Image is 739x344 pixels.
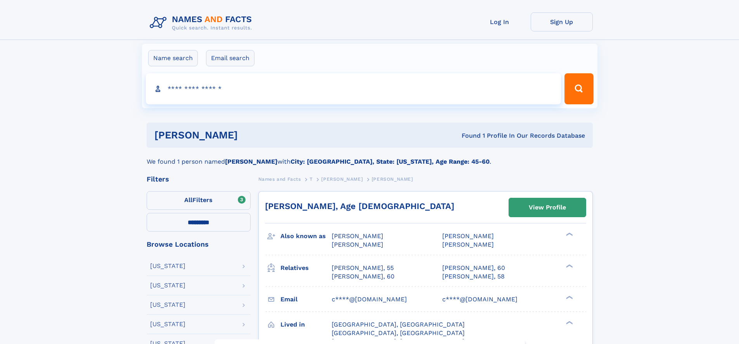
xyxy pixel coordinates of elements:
[372,176,413,182] span: [PERSON_NAME]
[529,199,566,216] div: View Profile
[280,318,332,331] h3: Lived in
[147,191,251,210] label: Filters
[442,272,505,281] a: [PERSON_NAME], 58
[146,73,561,104] input: search input
[564,232,573,237] div: ❯
[564,263,573,268] div: ❯
[265,201,454,211] a: [PERSON_NAME], Age [DEMOGRAPHIC_DATA]
[280,293,332,306] h3: Email
[321,174,363,184] a: [PERSON_NAME]
[150,282,185,289] div: [US_STATE]
[148,50,198,66] label: Name search
[531,12,593,31] a: Sign Up
[258,174,301,184] a: Names and Facts
[564,295,573,300] div: ❯
[564,73,593,104] button: Search Button
[150,321,185,327] div: [US_STATE]
[350,131,585,140] div: Found 1 Profile In Our Records Database
[150,263,185,269] div: [US_STATE]
[442,264,505,272] a: [PERSON_NAME], 60
[469,12,531,31] a: Log In
[442,241,494,248] span: [PERSON_NAME]
[280,261,332,275] h3: Relatives
[310,174,313,184] a: T
[332,321,465,328] span: [GEOGRAPHIC_DATA], [GEOGRAPHIC_DATA]
[332,329,465,337] span: [GEOGRAPHIC_DATA], [GEOGRAPHIC_DATA]
[280,230,332,243] h3: Also known as
[310,176,313,182] span: T
[150,302,185,308] div: [US_STATE]
[147,241,251,248] div: Browse Locations
[564,320,573,325] div: ❯
[509,198,586,217] a: View Profile
[147,12,258,33] img: Logo Names and Facts
[442,232,494,240] span: [PERSON_NAME]
[184,196,192,204] span: All
[332,241,383,248] span: [PERSON_NAME]
[332,232,383,240] span: [PERSON_NAME]
[332,272,395,281] a: [PERSON_NAME], 60
[147,148,593,166] div: We found 1 person named with .
[147,176,251,183] div: Filters
[291,158,490,165] b: City: [GEOGRAPHIC_DATA], State: [US_STATE], Age Range: 45-60
[206,50,254,66] label: Email search
[225,158,277,165] b: [PERSON_NAME]
[321,176,363,182] span: [PERSON_NAME]
[154,130,350,140] h1: [PERSON_NAME]
[332,264,394,272] a: [PERSON_NAME], 55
